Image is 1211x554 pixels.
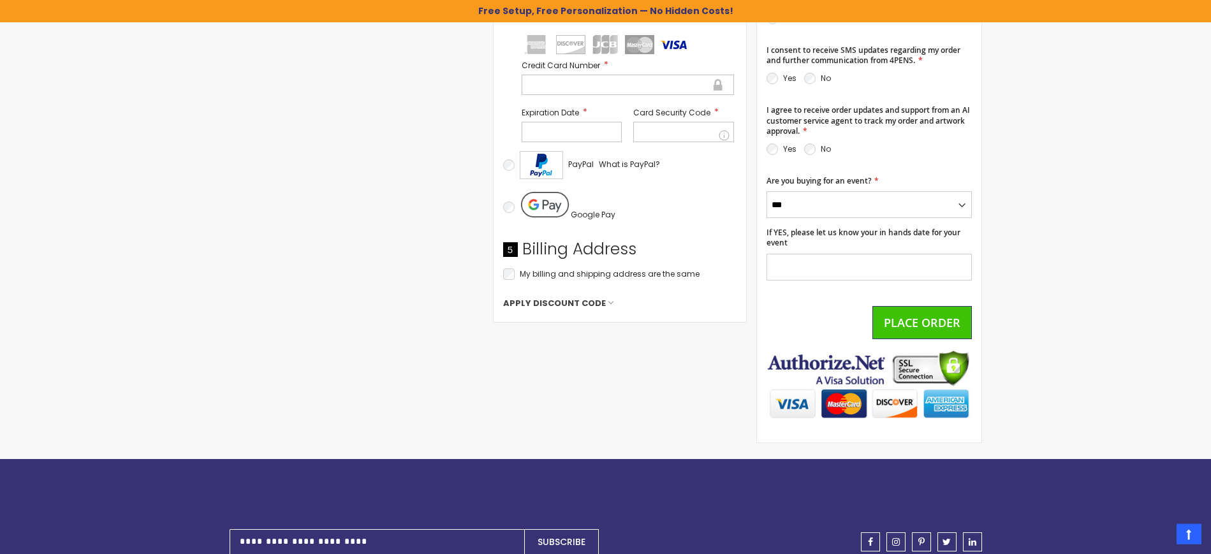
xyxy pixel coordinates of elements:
span: My billing and shipping address are the same [520,268,700,279]
img: amex [522,35,551,54]
span: pinterest [918,537,925,546]
img: visa [659,35,689,54]
img: mastercard [625,35,654,54]
a: pinterest [912,532,931,551]
img: Pay with Google Pay [521,192,569,217]
span: twitter [943,537,951,546]
label: Yes [783,143,796,154]
label: Yes [783,73,796,84]
label: Credit Card Number [522,59,734,71]
img: jcb [591,35,620,54]
span: What is PayPal? [599,159,660,170]
span: Google Pay [571,209,615,220]
span: I agree to receive order updates and support from an AI customer service agent to track my order ... [767,105,970,136]
span: If YES, please let us know your in hands date for your event [767,227,960,248]
label: Expiration Date [522,106,622,119]
a: linkedin [963,532,982,551]
span: I consent to receive SMS updates regarding my order and further communication from 4PENS. [767,45,960,66]
span: linkedin [969,537,976,546]
a: twitter [937,532,957,551]
span: Are you buying for an event? [767,175,871,186]
label: Card Security Code [633,106,734,119]
img: Acceptance Mark [520,151,563,179]
label: No [821,143,831,154]
span: Subscribe [538,536,585,548]
iframe: Google Customer Reviews [1106,520,1211,554]
div: Billing Address [503,238,737,266]
a: instagram [886,532,906,551]
a: What is PayPal? [599,157,660,172]
span: instagram [892,537,900,546]
label: No [821,73,831,84]
div: Secure transaction [712,77,724,92]
span: Place Order [884,315,960,330]
button: Place Order [872,306,972,339]
span: Apply Discount Code [503,298,606,309]
span: facebook [868,537,873,546]
span: PayPal [568,159,594,170]
img: discover [556,35,585,54]
a: facebook [861,532,880,551]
